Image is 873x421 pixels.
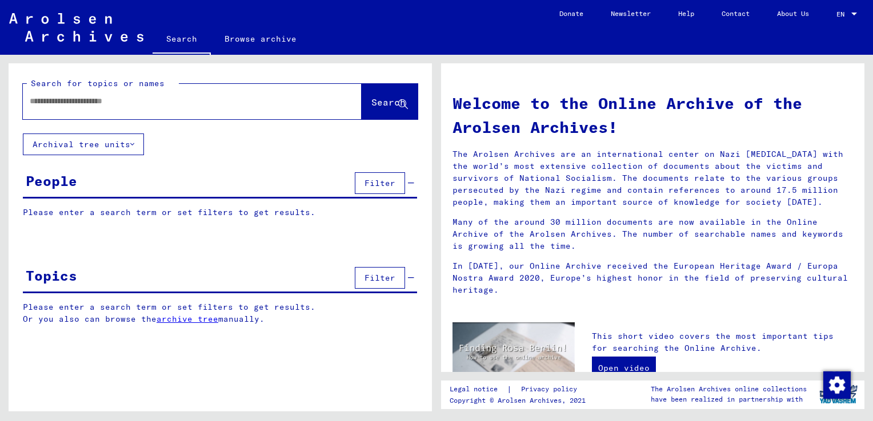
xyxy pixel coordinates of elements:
img: Arolsen_neg.svg [9,13,143,42]
span: Filter [365,273,395,283]
mat-label: Search for topics or names [31,78,165,88]
img: Change consent [823,371,851,399]
p: have been realized in partnership with [651,394,807,404]
p: Please enter a search term or set filters to get results. Or you also can browse the manually. [23,301,418,325]
div: Topics [26,265,77,286]
a: Open video [592,357,656,379]
a: Search [153,25,211,55]
h1: Welcome to the Online Archive of the Arolsen Archives! [452,91,853,139]
a: archive tree [157,314,218,324]
div: People [26,171,77,191]
button: Archival tree units [23,133,144,155]
button: Filter [355,267,405,289]
p: The Arolsen Archives online collections [651,384,807,394]
img: yv_logo.png [817,380,860,408]
a: Privacy policy [512,383,591,395]
a: Legal notice [450,383,507,395]
p: Many of the around 30 million documents are now available in the Online Archive of the Arolsen Ar... [452,216,853,252]
p: In [DATE], our Online Archive received the European Heritage Award / Europa Nostra Award 2020, Eu... [452,260,853,296]
p: Copyright © Arolsen Archives, 2021 [450,395,591,406]
div: Change consent [823,371,850,398]
div: | [450,383,591,395]
button: Filter [355,172,405,194]
p: The Arolsen Archives are an international center on Nazi [MEDICAL_DATA] with the world’s most ext... [452,148,853,208]
button: Search [362,84,418,119]
span: Search [371,96,406,108]
img: video.jpg [452,322,575,388]
span: Filter [365,178,395,188]
span: EN [836,10,849,18]
p: Please enter a search term or set filters to get results. [23,207,417,218]
p: This short video covers the most important tips for searching the Online Archive. [592,330,853,354]
a: Browse archive [211,25,310,52]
